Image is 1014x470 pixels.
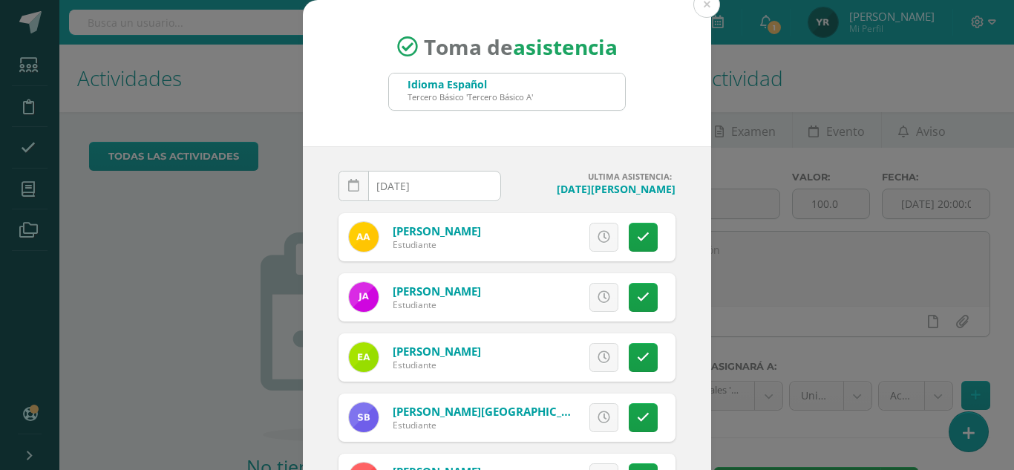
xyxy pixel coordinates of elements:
[408,91,533,102] div: Tercero Básico 'Tercero Básico A'
[389,74,625,110] input: Busca un grado o sección aquí...
[513,182,676,196] h4: [DATE][PERSON_NAME]
[349,342,379,372] img: 273000eee6e72d5f7415c14a3a5751da.png
[519,284,560,311] span: Excusa
[393,298,481,311] div: Estudiante
[349,282,379,312] img: 3d57d3ff54951a5095633ef27f9ced1d.png
[393,238,481,251] div: Estudiante
[349,222,379,252] img: 104ed11ed9f0f45768da48e925a69007.png
[408,77,533,91] div: Idioma Español
[349,402,379,432] img: 815d1c33ed2c0e57aa287f72f45d7032.png
[519,223,560,251] span: Excusa
[513,33,618,61] strong: asistencia
[393,419,571,431] div: Estudiante
[339,172,500,200] input: Fecha de Inasistencia
[424,33,618,61] span: Toma de
[519,404,560,431] span: Excusa
[393,344,481,359] a: [PERSON_NAME]
[513,171,676,182] h4: ULTIMA ASISTENCIA:
[519,344,560,371] span: Excusa
[393,223,481,238] a: [PERSON_NAME]
[393,404,595,419] a: [PERSON_NAME][GEOGRAPHIC_DATA]
[393,284,481,298] a: [PERSON_NAME]
[393,359,481,371] div: Estudiante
